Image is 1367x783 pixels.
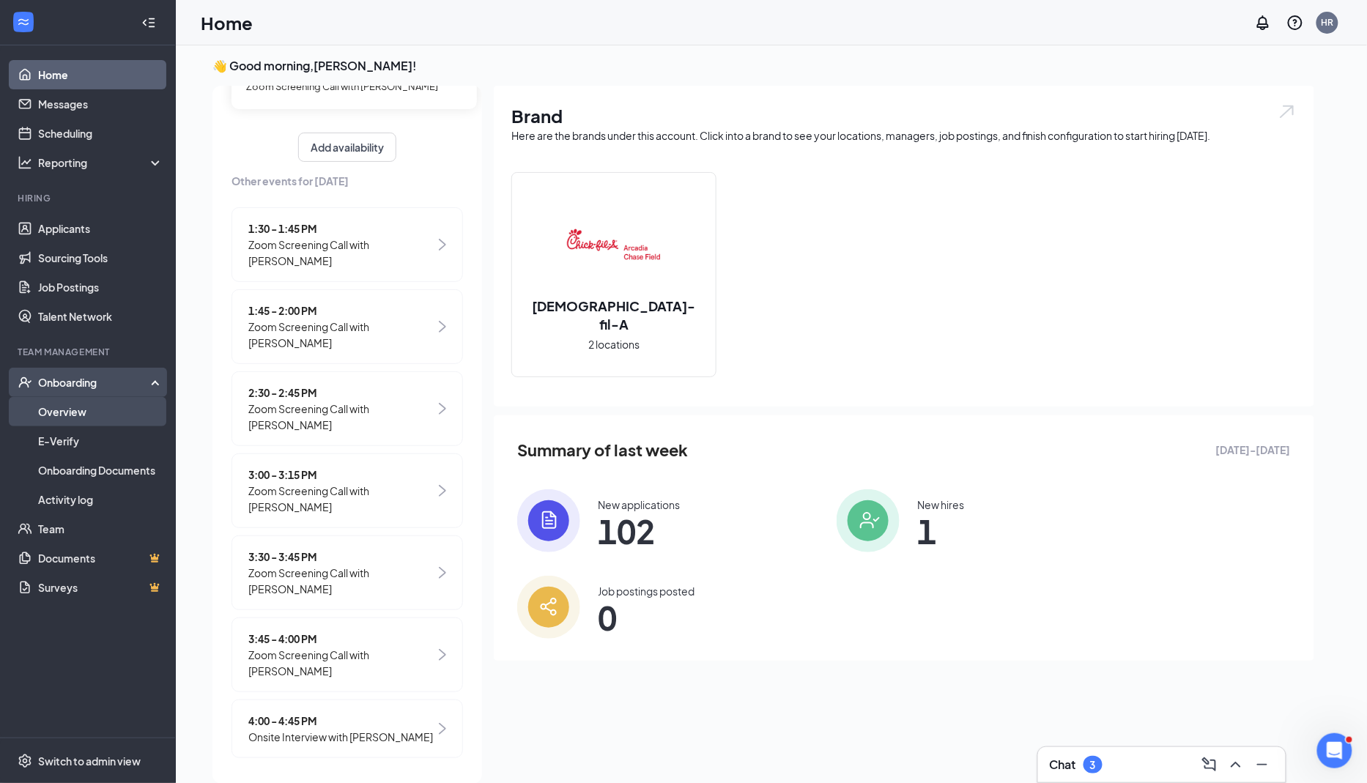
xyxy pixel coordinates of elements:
span: 3:45 - 4:00 PM [248,631,435,647]
div: Reporting [38,155,164,170]
span: 1 [917,518,964,544]
span: Zoom Screening Call with [PERSON_NAME] [246,81,438,92]
img: icon [837,489,900,552]
span: 1:45 - 2:00 PM [248,303,435,319]
h3: 👋 Good morning, [PERSON_NAME] ! [212,58,1314,74]
a: Team [38,514,163,543]
span: Zoom Screening Call with [PERSON_NAME] [248,237,435,269]
a: Job Postings [38,272,163,302]
span: Other events for [DATE] [231,173,463,189]
span: [DATE] - [DATE] [1216,442,1291,458]
h1: Home [201,10,253,35]
a: E-Verify [38,426,163,456]
span: Zoom Screening Call with [PERSON_NAME] [248,483,435,515]
img: Chick-fil-A [567,197,661,291]
svg: Notifications [1254,14,1272,31]
svg: Analysis [18,155,32,170]
img: icon [517,489,580,552]
div: Here are the brands under this account. Click into a brand to see your locations, managers, job p... [511,128,1297,143]
svg: Minimize [1253,756,1271,773]
div: New applications [598,497,680,512]
a: Scheduling [38,119,163,148]
span: Zoom Screening Call with [PERSON_NAME] [248,647,435,679]
svg: Collapse [141,15,156,30]
a: Talent Network [38,302,163,331]
span: Summary of last week [517,437,688,463]
a: DocumentsCrown [38,543,163,573]
a: Onboarding Documents [38,456,163,485]
a: Messages [38,89,163,119]
span: 102 [598,518,680,544]
span: Zoom Screening Call with [PERSON_NAME] [248,319,435,351]
button: ComposeMessage [1198,753,1221,776]
span: 3:00 - 3:15 PM [248,467,435,483]
div: Hiring [18,192,160,204]
span: Zoom Screening Call with [PERSON_NAME] [248,401,435,433]
span: 3:30 - 3:45 PM [248,549,435,565]
a: Activity log [38,485,163,514]
div: Onboarding [38,375,151,390]
button: ChevronUp [1224,753,1248,776]
span: 2 locations [588,336,640,352]
a: Sourcing Tools [38,243,163,272]
svg: ComposeMessage [1201,756,1218,773]
span: 0 [598,604,694,631]
span: 1:30 - 1:45 PM [248,220,435,237]
div: Job postings posted [598,584,694,598]
span: Onsite Interview with [PERSON_NAME] [248,729,433,745]
a: SurveysCrown [38,573,163,602]
button: Minimize [1251,753,1274,776]
span: 4:00 - 4:45 PM [248,713,433,729]
a: Home [38,60,163,89]
a: Overview [38,397,163,426]
iframe: Intercom live chat [1317,733,1352,768]
span: 2:30 - 2:45 PM [248,385,435,401]
h3: Chat [1050,757,1076,773]
div: New hires [917,497,964,512]
div: 3 [1090,759,1096,771]
div: HR [1322,16,1334,29]
a: Applicants [38,214,163,243]
svg: QuestionInfo [1286,14,1304,31]
button: Add availability [298,133,396,162]
img: icon [517,576,580,639]
svg: WorkstreamLogo [16,15,31,29]
span: Zoom Screening Call with [PERSON_NAME] [248,565,435,597]
h1: Brand [511,103,1297,128]
svg: ChevronUp [1227,756,1245,773]
div: Team Management [18,346,160,358]
svg: Settings [18,754,32,768]
h2: [DEMOGRAPHIC_DATA]-fil-A [512,297,716,333]
div: Switch to admin view [38,754,141,768]
svg: UserCheck [18,375,32,390]
img: open.6027fd2a22e1237b5b06.svg [1278,103,1297,120]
